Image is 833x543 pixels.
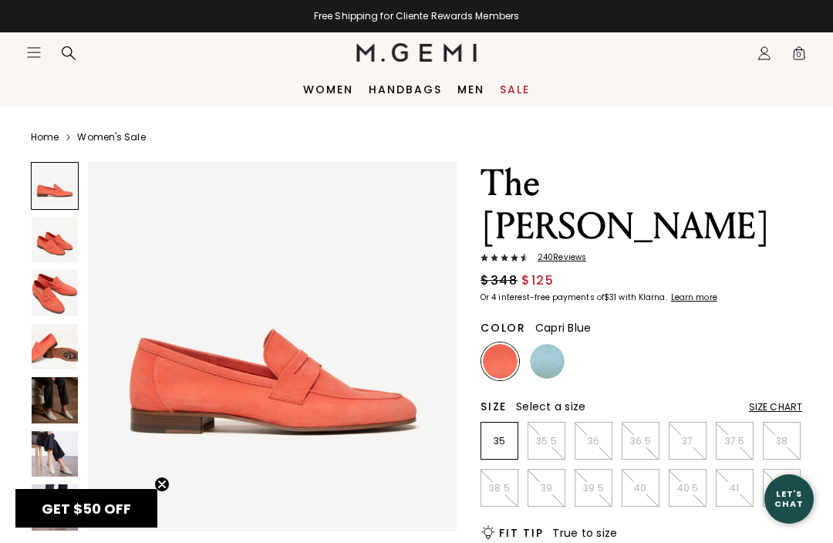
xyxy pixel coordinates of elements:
a: 240Reviews [481,253,802,265]
p: 40.5 [669,482,706,494]
a: Women [303,83,353,96]
p: 38.5 [481,482,518,494]
h2: Size [481,400,507,413]
img: The Sacca Donna [32,324,78,370]
button: Close teaser [154,477,170,492]
klarna-placement-style-cta: Learn more [671,292,717,303]
p: 36.5 [622,435,659,447]
p: 37.5 [717,435,753,447]
a: Sale [500,83,530,96]
span: 240 Review s [528,253,586,262]
div: Size Chart [749,401,802,413]
img: The Sacca Donna [32,431,78,477]
button: Open site menu [26,45,42,60]
div: Let's Chat [764,489,814,508]
img: The Sacca Donna [32,377,78,423]
p: 39.5 [575,482,612,494]
h2: Fit Tip [499,527,543,539]
span: $125 [521,271,554,290]
h1: The [PERSON_NAME] [481,162,802,248]
p: 39 [528,482,565,494]
h2: Color [481,322,526,334]
img: The Sacca Donna [88,162,457,531]
a: Women's Sale [77,131,145,143]
p: 35.5 [528,435,565,447]
span: GET $50 OFF [42,499,131,518]
img: Capri Blue [530,344,565,379]
klarna-placement-style-amount: $31 [604,292,616,303]
p: 38 [764,435,800,447]
img: The Sacca Donna [32,217,78,263]
p: 37 [669,435,706,447]
span: $348 [481,271,518,290]
a: Handbags [369,83,442,96]
img: Coral [483,344,518,379]
p: 40 [622,482,659,494]
p: 42 [764,482,800,494]
p: 36 [575,435,612,447]
a: Home [31,131,59,143]
span: 0 [791,49,807,64]
div: GET $50 OFFClose teaser [15,489,157,528]
a: Learn more [669,293,717,302]
p: 41 [717,482,753,494]
img: M.Gemi [356,43,477,62]
span: True to size [552,525,617,541]
img: The Sacca Donna [32,270,78,316]
img: The Sacca Donna [32,484,78,531]
span: Select a size [516,399,585,414]
span: Capri Blue [535,320,592,336]
klarna-placement-style-body: Or 4 interest-free payments of [481,292,604,303]
a: Men [457,83,484,96]
p: 35 [481,435,518,447]
klarna-placement-style-body: with Klarna [619,292,669,303]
